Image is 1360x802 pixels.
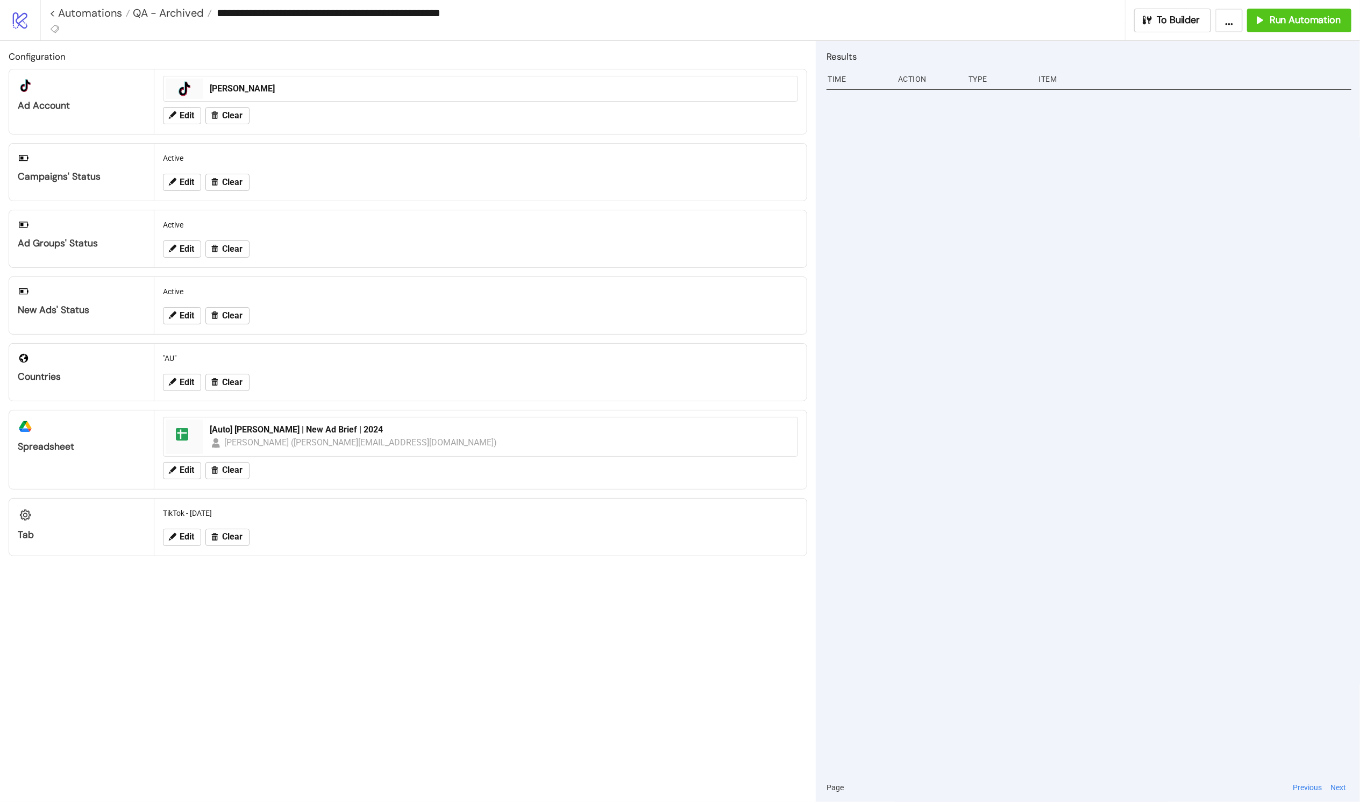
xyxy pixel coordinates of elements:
[222,244,243,254] span: Clear
[205,307,250,324] button: Clear
[205,240,250,258] button: Clear
[159,348,802,368] div: "AU"
[222,465,243,475] span: Clear
[224,436,497,449] div: [PERSON_NAME] ([PERSON_NAME][EMAIL_ADDRESS][DOMAIN_NAME])
[205,374,250,391] button: Clear
[180,178,194,187] span: Edit
[159,281,802,302] div: Active
[159,215,802,235] div: Active
[180,465,194,475] span: Edit
[897,69,960,89] div: Action
[222,311,243,321] span: Clear
[222,532,243,542] span: Clear
[163,107,201,124] button: Edit
[222,178,243,187] span: Clear
[180,532,194,542] span: Edit
[180,378,194,387] span: Edit
[205,462,250,479] button: Clear
[18,371,145,383] div: Countries
[210,424,791,436] div: [Auto] [PERSON_NAME] | New Ad Brief | 2024
[1247,9,1351,32] button: Run Automation
[18,441,145,453] div: Spreadsheet
[18,237,145,250] div: Ad Groups' Status
[1134,9,1212,32] button: To Builder
[18,529,145,541] div: Tab
[163,374,201,391] button: Edit
[163,462,201,479] button: Edit
[49,8,130,18] a: < Automations
[205,107,250,124] button: Clear
[1157,14,1200,26] span: To Builder
[159,503,802,523] div: TikTok - [DATE]
[1290,782,1325,793] button: Previous
[18,100,145,112] div: Ad Account
[1037,69,1351,89] div: Item
[210,83,791,95] div: [PERSON_NAME]
[18,171,145,183] div: Campaigns' Status
[827,49,1351,63] h2: Results
[18,304,145,316] div: New Ads' Status
[163,529,201,546] button: Edit
[967,69,1030,89] div: Type
[180,244,194,254] span: Edit
[1270,14,1341,26] span: Run Automation
[180,311,194,321] span: Edit
[163,240,201,258] button: Edit
[827,782,844,793] span: Page
[130,6,204,20] span: QA - Archived
[9,49,807,63] h2: Configuration
[205,174,250,191] button: Clear
[1327,782,1349,793] button: Next
[159,148,802,168] div: Active
[222,111,243,120] span: Clear
[163,174,201,191] button: Edit
[1215,9,1243,32] button: ...
[163,307,201,324] button: Edit
[130,8,212,18] a: QA - Archived
[205,529,250,546] button: Clear
[222,378,243,387] span: Clear
[180,111,194,120] span: Edit
[827,69,889,89] div: Time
